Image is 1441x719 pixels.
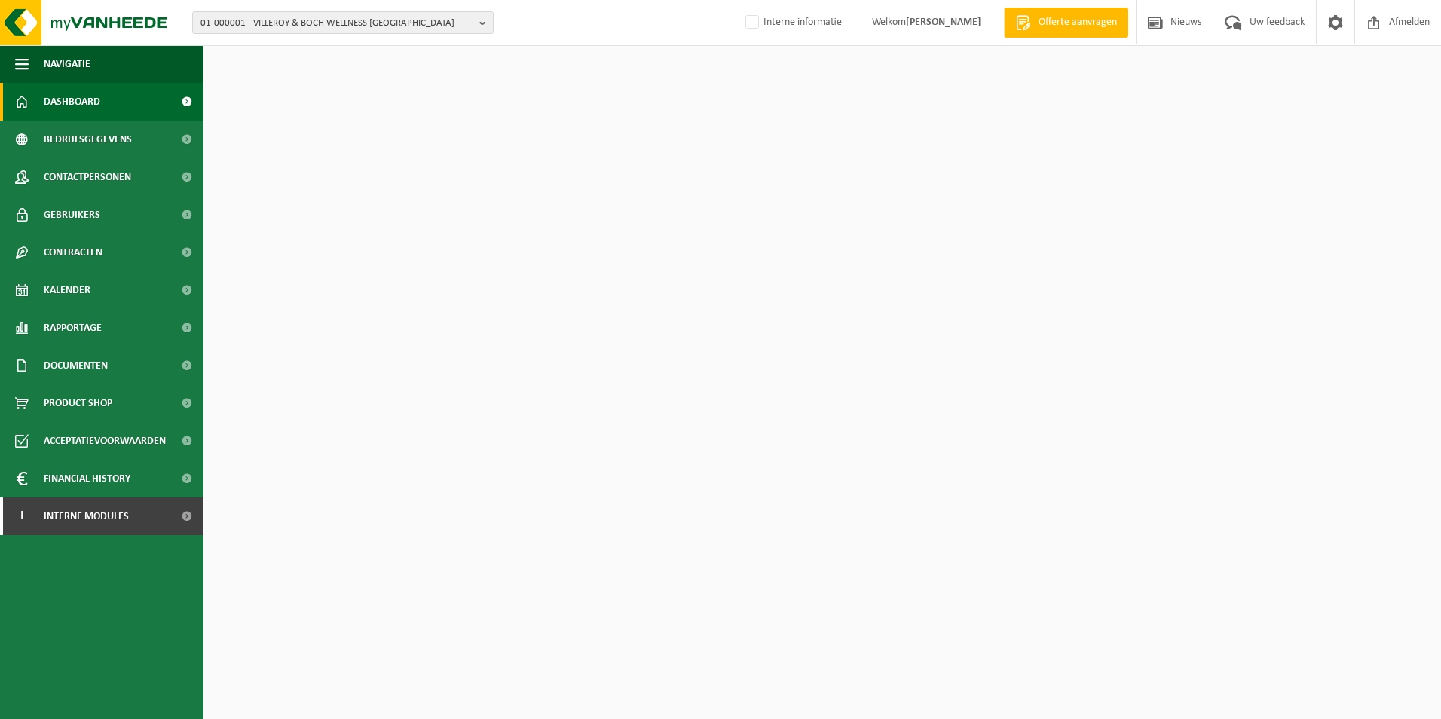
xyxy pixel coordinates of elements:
[44,497,129,535] span: Interne modules
[44,196,100,234] span: Gebruikers
[44,347,108,384] span: Documenten
[44,271,90,309] span: Kalender
[200,12,473,35] span: 01-000001 - VILLEROY & BOCH WELLNESS [GEOGRAPHIC_DATA]
[44,158,131,196] span: Contactpersonen
[44,422,166,460] span: Acceptatievoorwaarden
[44,121,132,158] span: Bedrijfsgegevens
[44,234,102,271] span: Contracten
[44,309,102,347] span: Rapportage
[44,384,112,422] span: Product Shop
[44,83,100,121] span: Dashboard
[1035,15,1121,30] span: Offerte aanvragen
[15,497,29,535] span: I
[742,11,842,34] label: Interne informatie
[1004,8,1128,38] a: Offerte aanvragen
[906,17,981,28] strong: [PERSON_NAME]
[192,11,494,34] button: 01-000001 - VILLEROY & BOCH WELLNESS [GEOGRAPHIC_DATA]
[44,45,90,83] span: Navigatie
[44,460,130,497] span: Financial History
